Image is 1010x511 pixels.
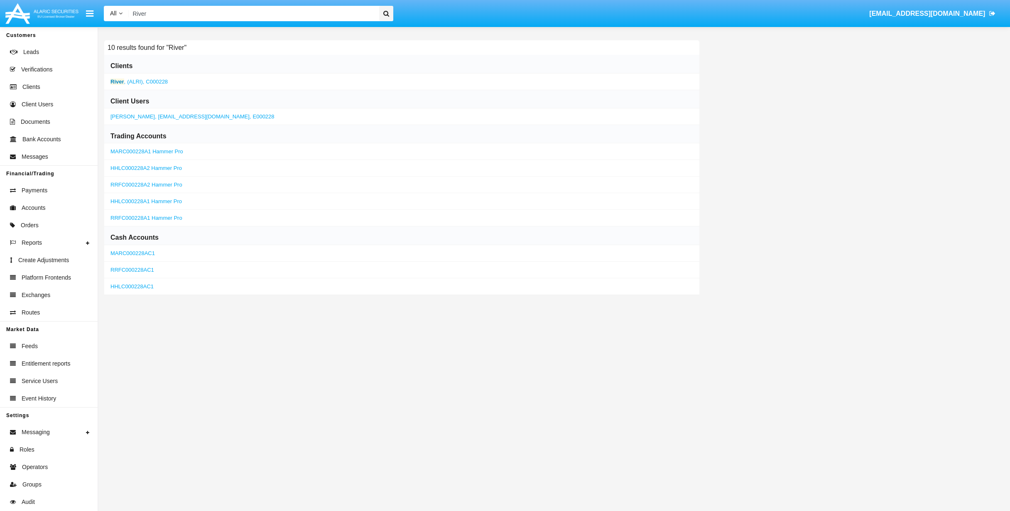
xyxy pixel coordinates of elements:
[129,6,377,21] input: Search
[110,113,155,120] span: [PERSON_NAME]
[22,100,53,109] span: Client Users
[110,215,182,221] a: RRFC000228A1 Hammer Pro
[110,132,167,141] h6: Trading Accounts
[110,233,159,242] h6: Cash Accounts
[22,135,61,144] span: Bank Accounts
[22,394,56,403] span: Event History
[110,250,155,256] a: MARC000228AC1
[104,40,190,55] h6: 10 results found for "River"
[23,48,39,57] span: Leads
[253,113,275,120] span: E000228
[110,79,124,85] b: River
[22,186,47,195] span: Payments
[22,204,46,212] span: Accounts
[110,182,182,188] a: RRFC000228A2 Hammer Pro
[110,113,275,120] a: ,
[22,428,50,437] span: Messaging
[22,238,42,247] span: Reports
[110,61,132,71] h6: Clients
[22,498,35,506] span: Audit
[22,308,40,317] span: Routes
[22,152,48,161] span: Messages
[22,377,58,386] span: Service Users
[22,342,38,351] span: Feeds
[110,283,154,290] a: HHLC000228AC1
[21,221,39,230] span: Orders
[869,10,985,17] span: [EMAIL_ADDRESS][DOMAIN_NAME]
[22,359,71,368] span: Entitlement reports
[22,83,40,91] span: Clients
[110,79,168,85] a: ,
[18,256,69,265] span: Create Adjustments
[146,79,168,85] span: C000228
[20,445,34,454] span: Roles
[21,118,50,126] span: Documents
[110,97,149,106] h6: Client Users
[865,2,1000,25] a: [EMAIL_ADDRESS][DOMAIN_NAME]
[22,463,48,472] span: Operators
[127,79,144,85] span: (ALRI),
[110,198,182,204] a: HHLC000228A1 Hammer Pro
[110,267,154,273] a: RRFC000228AC1
[22,273,71,282] span: Platform Frontends
[110,165,182,171] a: HHLC000228A2 Hammer Pro
[22,480,42,489] span: Groups
[110,10,117,17] span: All
[22,291,50,300] span: Exchanges
[21,65,52,74] span: Verifications
[110,148,183,155] a: MARC000228A1 Hammer Pro
[4,1,80,26] img: Logo image
[104,9,129,18] a: All
[158,113,251,120] span: [EMAIL_ADDRESS][DOMAIN_NAME],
